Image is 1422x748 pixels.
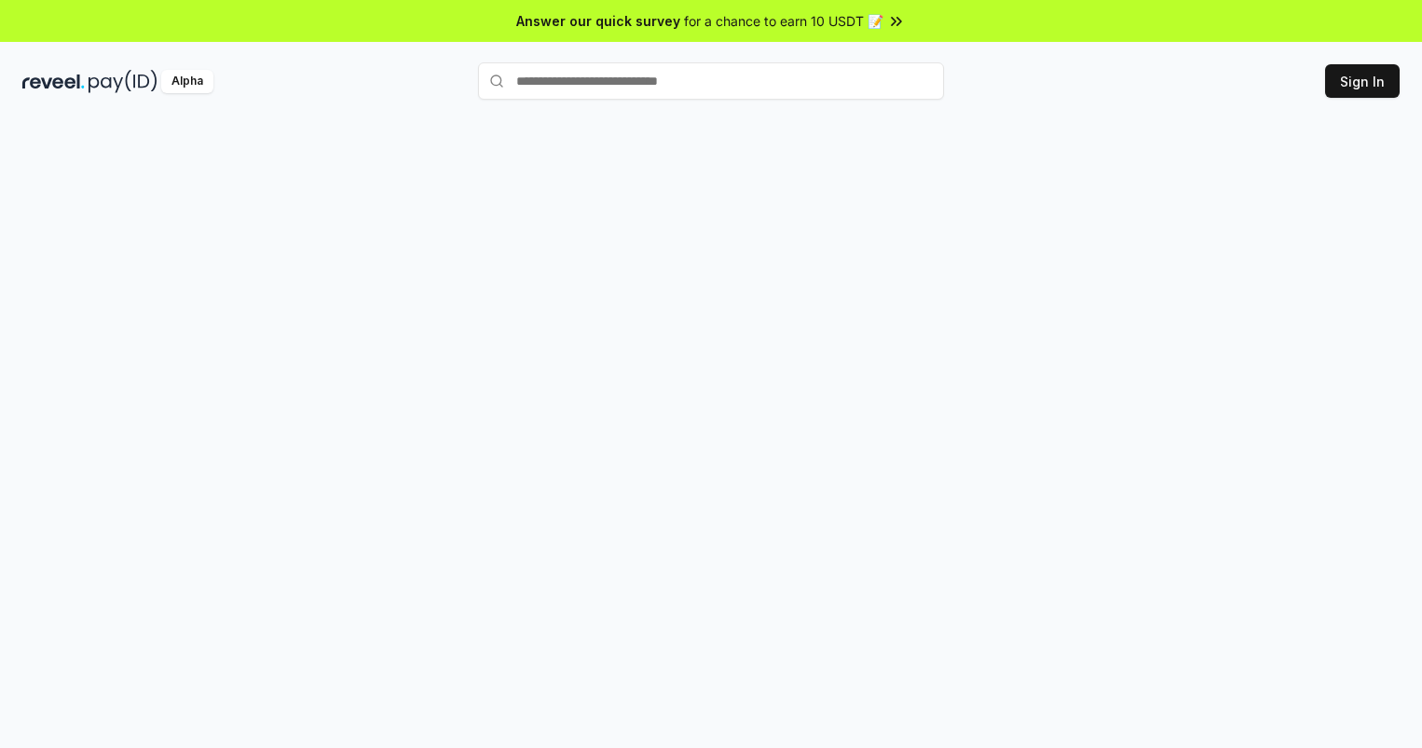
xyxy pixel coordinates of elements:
span: Answer our quick survey [516,11,680,31]
div: Alpha [161,70,213,93]
img: reveel_dark [22,70,85,93]
span: for a chance to earn 10 USDT 📝 [684,11,883,31]
img: pay_id [89,70,157,93]
button: Sign In [1325,64,1400,98]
